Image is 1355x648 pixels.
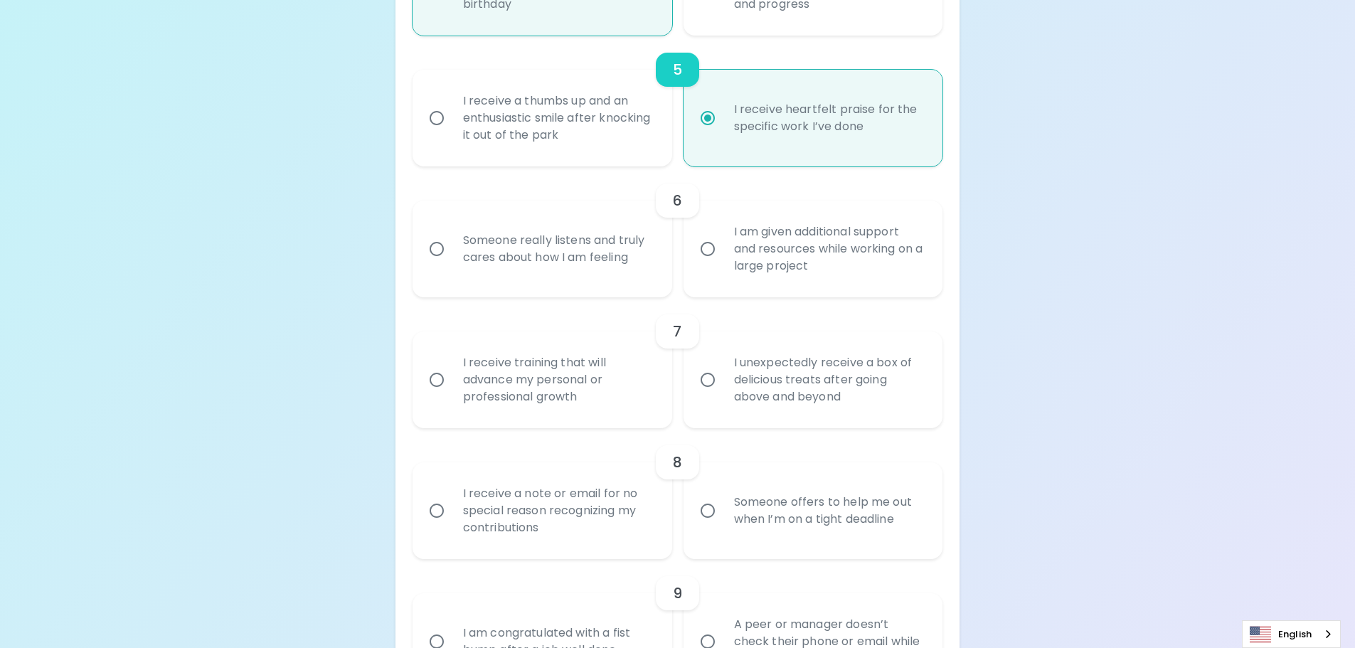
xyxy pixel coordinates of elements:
[673,189,682,212] h6: 6
[673,451,682,474] h6: 8
[413,166,943,297] div: choice-group-check
[413,36,943,166] div: choice-group-check
[1242,620,1341,648] aside: Language selected: English
[723,206,935,292] div: I am given additional support and resources while working on a large project
[452,75,664,161] div: I receive a thumbs up and an enthusiastic smile after knocking it out of the park
[723,84,935,152] div: I receive heartfelt praise for the specific work I’ve done
[452,215,664,283] div: Someone really listens and truly cares about how I am feeling
[723,337,935,423] div: I unexpectedly receive a box of delicious treats after going above and beyond
[413,428,943,559] div: choice-group-check
[673,58,682,81] h6: 5
[413,297,943,428] div: choice-group-check
[673,582,682,605] h6: 9
[723,477,935,545] div: Someone offers to help me out when I’m on a tight deadline
[673,320,681,343] h6: 7
[452,337,664,423] div: I receive training that will advance my personal or professional growth
[452,468,664,553] div: I receive a note or email for no special reason recognizing my contributions
[1243,621,1340,647] a: English
[1242,620,1341,648] div: Language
